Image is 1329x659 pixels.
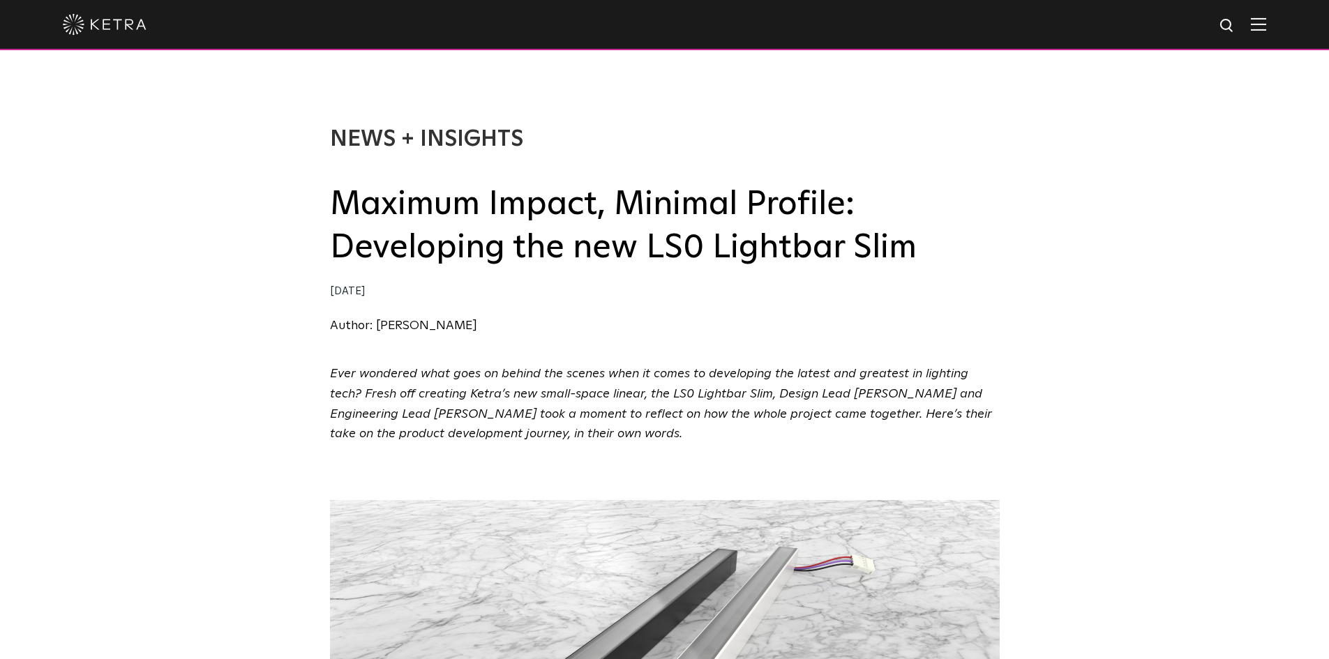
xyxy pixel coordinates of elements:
a: Author: [PERSON_NAME] [330,319,477,332]
span: Ever wondered what goes on behind the scenes when it comes to developing the latest and greatest ... [330,368,992,440]
img: Hamburger%20Nav.svg [1251,17,1266,31]
a: News + Insights [330,128,523,151]
h2: Maximum Impact, Minimal Profile: Developing the new LS0 Lightbar Slim [330,183,1000,270]
img: search icon [1219,17,1236,35]
div: [DATE] [330,282,1000,302]
img: ketra-logo-2019-white [63,14,147,35]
